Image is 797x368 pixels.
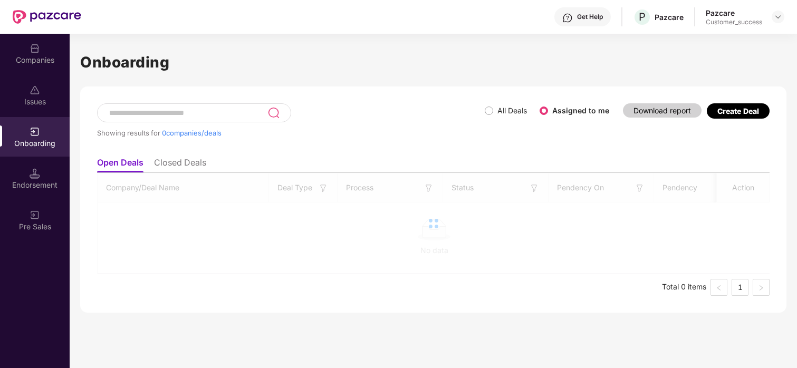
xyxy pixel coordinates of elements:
img: svg+xml;base64,PHN2ZyBpZD0iRHJvcGRvd24tMzJ4MzIiIHhtbG5zPSJodHRwOi8vd3d3LnczLm9yZy8yMDAwL3N2ZyIgd2... [774,13,782,21]
button: left [710,279,727,296]
h1: Onboarding [80,51,786,74]
div: Create Deal [717,106,759,115]
img: New Pazcare Logo [13,10,81,24]
img: svg+xml;base64,PHN2ZyB3aWR0aD0iMTQuNSIgaGVpZ2h0PSIxNC41IiB2aWV3Qm94PSIwIDAgMTYgMTYiIGZpbGw9Im5vbm... [30,168,40,179]
label: All Deals [497,106,527,115]
span: right [758,285,764,291]
img: svg+xml;base64,PHN2ZyBpZD0iSGVscC0zMngzMiIgeG1sbnM9Imh0dHA6Ly93d3cudzMub3JnLzIwMDAvc3ZnIiB3aWR0aD... [562,13,573,23]
button: Download report [623,103,702,118]
div: Get Help [577,13,603,21]
div: Showing results for [97,129,485,137]
span: 0 companies/deals [162,129,222,137]
li: Previous Page [710,279,727,296]
li: Closed Deals [154,157,206,172]
span: left [716,285,722,291]
img: svg+xml;base64,PHN2ZyBpZD0iSXNzdWVzX2Rpc2FibGVkIiB4bWxucz0iaHR0cDovL3d3dy53My5vcmcvMjAwMC9zdmciIH... [30,85,40,95]
img: svg+xml;base64,PHN2ZyB3aWR0aD0iMjAiIGhlaWdodD0iMjAiIHZpZXdCb3g9IjAgMCAyMCAyMCIgZmlsbD0ibm9uZSIgeG... [30,127,40,137]
li: 1 [732,279,748,296]
li: Total 0 items [662,279,706,296]
li: Open Deals [97,157,143,172]
img: svg+xml;base64,PHN2ZyB3aWR0aD0iMjQiIGhlaWdodD0iMjUiIHZpZXdCb3g9IjAgMCAyNCAyNSIgZmlsbD0ibm9uZSIgeG... [267,106,280,119]
li: Next Page [753,279,770,296]
button: right [753,279,770,296]
img: svg+xml;base64,PHN2ZyB3aWR0aD0iMjAiIGhlaWdodD0iMjAiIHZpZXdCb3g9IjAgMCAyMCAyMCIgZmlsbD0ibm9uZSIgeG... [30,210,40,220]
div: Pazcare [706,8,762,18]
div: Pazcare [655,12,684,22]
label: Assigned to me [552,106,609,115]
span: P [639,11,646,23]
img: svg+xml;base64,PHN2ZyBpZD0iQ29tcGFuaWVzIiB4bWxucz0iaHR0cDovL3d3dy53My5vcmcvMjAwMC9zdmciIHdpZHRoPS... [30,43,40,54]
a: 1 [732,279,748,295]
div: Customer_success [706,18,762,26]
